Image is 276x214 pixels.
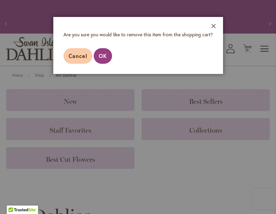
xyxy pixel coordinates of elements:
button: Cancel [63,48,93,64]
div: Are you sure you would like to remove this item from the shopping cart? [63,31,213,38]
iframe: Launch Accessibility Center [5,190,24,209]
button: OK [94,48,112,64]
span: Cancel [69,52,88,59]
span: OK [99,52,107,59]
